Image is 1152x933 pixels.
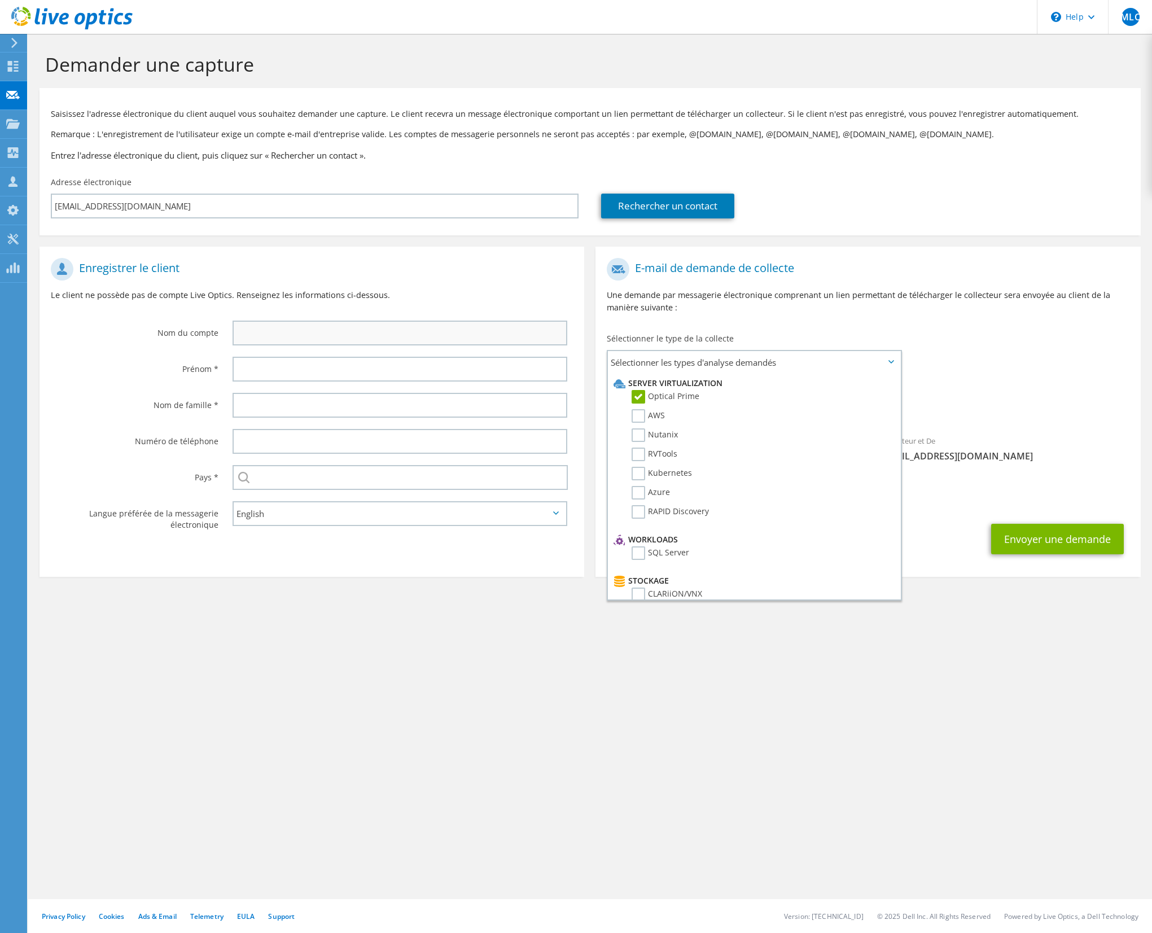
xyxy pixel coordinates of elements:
[595,378,1140,423] div: Collectes demandées
[51,149,1129,161] h3: Entrez l'adresse électronique du client, puis cliquez sur « Rechercher un contact ».
[632,428,678,442] label: Nutanix
[237,912,255,921] a: EULA
[51,128,1129,141] p: Remarque : L'enregistrement de l'utilisateur exige un compte e-mail d'entreprise valide. Les comp...
[632,448,677,461] label: RVTools
[611,533,895,546] li: Workloads
[632,486,670,500] label: Azure
[632,546,689,560] label: SQL Server
[42,912,85,921] a: Privacy Policy
[991,524,1124,554] button: Envoyer une demande
[138,912,177,921] a: Ads & Email
[51,321,218,339] label: Nom du compte
[607,333,734,344] label: Sélectionner le type de la collecte
[51,108,1129,120] p: Saisissez l'adresse électronique du client auquel vous souhaitez demander une capture. Le client ...
[632,390,699,404] label: Optical Prime
[51,177,132,188] label: Adresse électronique
[1004,912,1138,921] li: Powered by Live Optics, a Dell Technology
[611,574,895,588] li: Stockage
[632,505,709,519] label: RAPID Discovery
[268,912,295,921] a: Support
[608,351,900,374] span: Sélectionner les types d'analyse demandés
[1051,12,1061,22] svg: \n
[1122,8,1140,26] span: MLC
[99,912,125,921] a: Cookies
[51,429,218,447] label: Numéro de téléphone
[632,467,692,480] label: Kubernetes
[632,588,702,601] label: CLARiiON/VNX
[607,289,1129,314] p: Une demande par messagerie électronique comprenant un lien permettant de télécharger le collecteu...
[784,912,864,921] li: Version: [TECHNICAL_ID]
[611,376,895,390] li: Server Virtualization
[51,357,218,375] label: Prénom *
[51,501,218,531] label: Langue préférée de la messagerie électronique
[190,912,224,921] a: Telemetry
[51,393,218,411] label: Nom de famille *
[45,52,1129,76] h1: Demander une capture
[595,429,868,468] div: Vers
[632,409,665,423] label: AWS
[607,258,1123,281] h1: E-mail de demande de collecte
[879,450,1129,462] span: [EMAIL_ADDRESS][DOMAIN_NAME]
[877,912,991,921] li: © 2025 Dell Inc. All Rights Reserved
[595,474,1140,513] div: CC et Répondre à
[51,258,567,281] h1: Enregistrer le client
[51,465,218,483] label: Pays *
[51,289,573,301] p: Le client ne possède pas de compte Live Optics. Renseignez les informations ci-dessous.
[601,194,734,218] a: Rechercher un contact
[868,429,1141,468] div: Expéditeur et De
